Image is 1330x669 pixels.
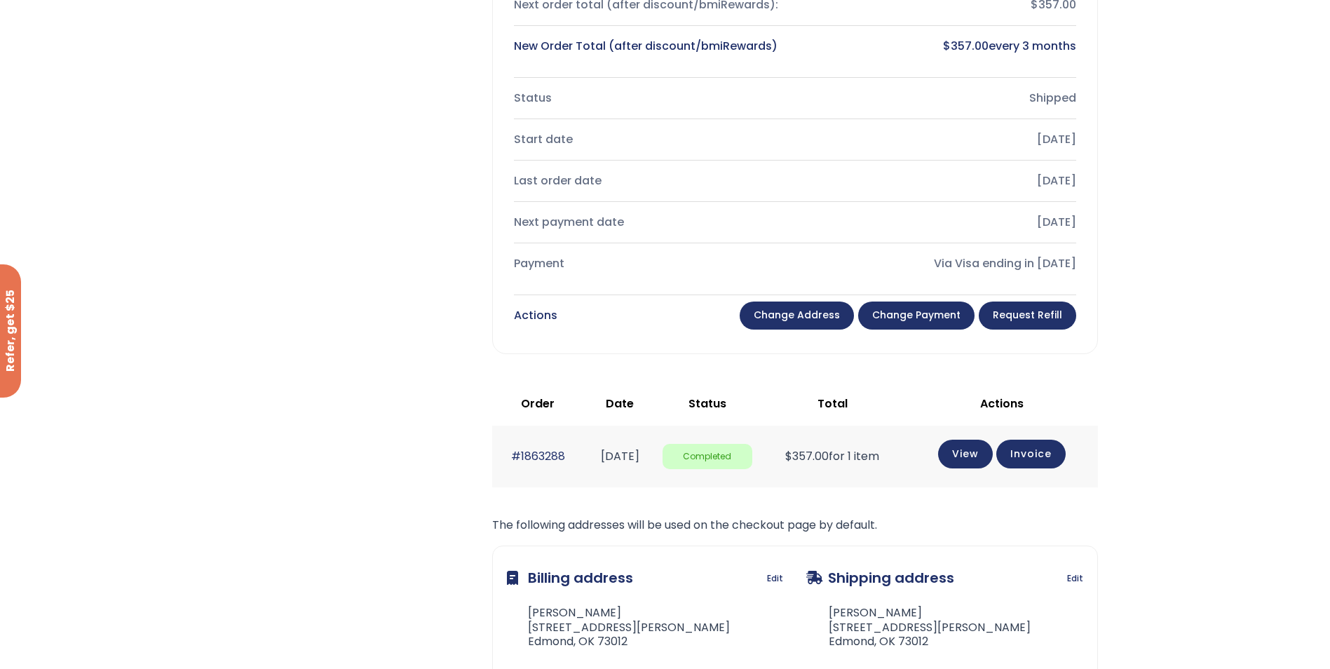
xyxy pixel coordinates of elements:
[858,302,975,330] a: Change payment
[785,448,829,464] span: 357.00
[514,130,784,149] div: Start date
[492,515,1098,535] p: The following addresses will be used on the checkout page by default.
[740,302,854,330] a: Change address
[511,448,565,464] a: #1863288
[514,212,784,232] div: Next payment date
[1067,569,1083,588] a: Edit
[514,36,784,56] div: New Order Total (after discount/bmiRewards)
[521,396,555,412] span: Order
[979,302,1076,330] a: Request Refill
[601,448,639,464] time: [DATE]
[806,171,1076,191] div: [DATE]
[759,426,906,487] td: for 1 item
[806,254,1076,273] div: Via Visa ending in [DATE]
[996,440,1066,468] a: Invoice
[507,606,730,649] address: [PERSON_NAME] [STREET_ADDRESS][PERSON_NAME] Edmond, OK 73012
[514,88,784,108] div: Status
[606,396,634,412] span: Date
[688,396,726,412] span: Status
[663,444,752,470] span: Completed
[806,606,1031,649] address: [PERSON_NAME] [STREET_ADDRESS][PERSON_NAME] Edmond, OK 73012
[806,88,1076,108] div: Shipped
[806,130,1076,149] div: [DATE]
[806,560,954,595] h3: Shipping address
[514,254,784,273] div: Payment
[514,306,557,325] div: Actions
[507,560,633,595] h3: Billing address
[767,569,783,588] a: Edit
[938,440,993,468] a: View
[806,212,1076,232] div: [DATE]
[943,38,951,54] span: $
[943,38,989,54] bdi: 357.00
[817,396,848,412] span: Total
[806,36,1076,56] div: every 3 months
[785,448,792,464] span: $
[980,396,1024,412] span: Actions
[514,171,784,191] div: Last order date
